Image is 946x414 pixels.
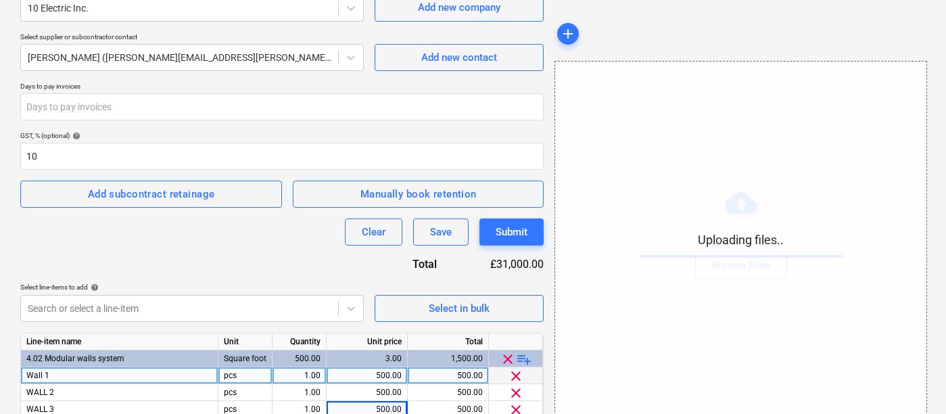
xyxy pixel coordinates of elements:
div: Select in bulk [429,300,490,317]
span: clear [508,368,524,384]
div: Quantity [273,333,327,350]
span: playlist_add [516,351,532,367]
p: Uploading files.. [640,232,843,248]
div: 500.00 [278,350,321,367]
div: Line-item name [21,333,218,350]
div: Square foot [218,350,273,367]
div: Save [430,223,452,241]
button: Save [413,218,469,246]
button: Select in bulk [375,295,544,322]
p: Select supplier or subcontractor contact [20,32,364,44]
div: 1,500.00 [413,350,483,367]
span: help [88,283,99,292]
button: Clear [345,218,402,246]
div: 1.00 [278,367,321,384]
input: GST, % [20,143,544,170]
button: Manually book retention [293,181,544,208]
iframe: Chat Widget [878,349,946,414]
button: Submit [479,218,544,246]
span: WALL 2 [26,388,54,397]
div: Add new contact [421,49,497,66]
div: Add subcontract retainage [88,185,215,203]
div: Select line-items to add [20,283,364,292]
div: GST, % (optional) [20,131,544,140]
span: 4.02 Modular walls system [26,354,124,363]
p: Days to pay invoices [20,82,544,93]
div: £31,000.00 [458,256,544,272]
span: WALL 3 [26,405,54,414]
span: Wall 1 [26,371,49,380]
div: 1.00 [278,384,321,401]
span: help [70,132,80,140]
span: clear [500,351,516,367]
div: 500.00 [413,367,483,384]
button: Add new contact [375,44,544,71]
div: 3.00 [332,350,402,367]
div: pcs [218,367,273,384]
span: add [560,26,576,42]
div: Total [408,333,489,350]
div: Unit price [327,333,408,350]
div: 500.00 [413,384,483,401]
button: Add subcontract retainage [20,181,282,208]
div: 500.00 [332,367,402,384]
div: Manually book retention [360,185,477,203]
div: Clear [362,223,385,241]
div: Total [368,256,458,272]
input: Days to pay invoices [20,93,544,120]
div: pcs [218,384,273,401]
div: Unit [218,333,273,350]
div: Submit [496,223,527,241]
span: clear [508,385,524,401]
div: 500.00 [332,384,402,401]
